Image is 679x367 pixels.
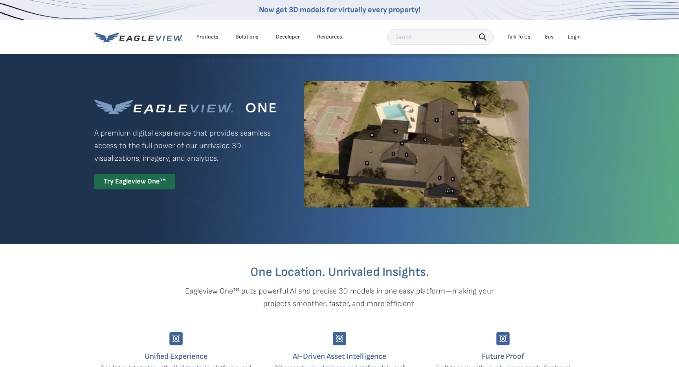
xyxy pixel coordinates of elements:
[94,127,276,165] p: A premium digital experience that provides seamless access to the full power of our unrivaled 3D ...
[259,5,420,15] a: Now get 3D models for virtually every property!
[236,33,259,40] div: Solutions
[94,99,276,117] img: Eagleview One™
[169,332,183,345] img: Group-9744.svg
[317,33,342,40] div: Resources
[196,33,218,40] div: Products
[427,350,579,363] h4: Future Proof
[276,33,300,40] a: Developer
[568,33,581,40] div: Login
[387,29,494,45] input: Search
[507,33,530,40] div: Talk To Us
[264,350,415,363] h4: AI-Driven Asset Intelligence
[545,33,554,40] a: Buy
[333,332,346,345] img: Group-9744.svg
[100,350,252,363] h4: Unified Experience
[171,285,508,310] p: Eagleview One™ puts powerful AI and precise 3D models in one easy platform—making your projects s...
[100,266,579,279] h2: One Location. Unrivaled Insights.
[94,174,175,189] div: Try Eagleview One™
[496,332,510,345] img: Group-9744.svg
